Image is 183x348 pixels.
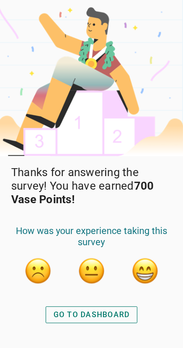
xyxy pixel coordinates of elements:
span: Thanks for answering the survey! [11,166,139,192]
div: How was your experience taking this survey [11,225,172,257]
span: You have earned [11,179,154,206]
strong: 700 Vase Points! [11,179,154,206]
button: GO TO DASHBOARD [46,306,138,323]
div: GO TO DASHBOARD [54,309,130,320]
